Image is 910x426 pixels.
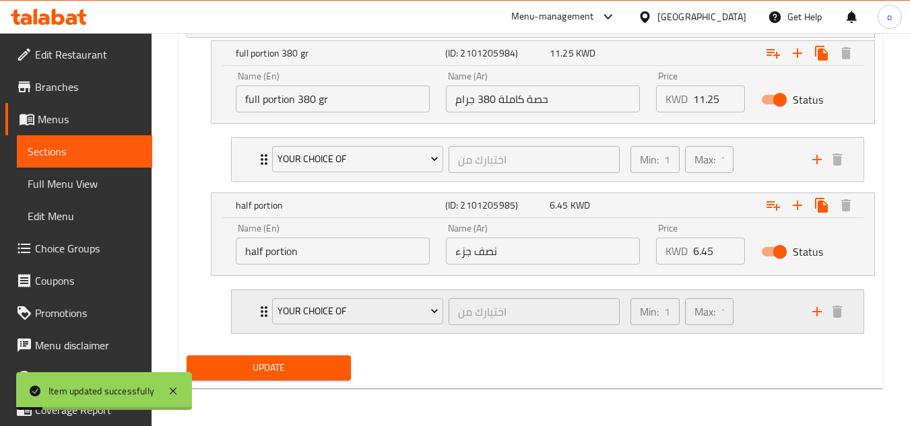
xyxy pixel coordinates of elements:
[445,46,544,60] h5: (ID: 2101205984)
[761,193,785,217] button: Add choice group
[272,146,443,173] button: Your Choice Of
[35,402,141,418] span: Coverage Report
[35,46,141,63] span: Edit Restaurant
[236,85,430,112] input: Enter name En
[35,305,141,321] span: Promotions
[28,208,141,224] span: Edit Menu
[5,361,152,394] a: Upsell
[834,193,858,217] button: Delete half portion
[236,46,440,60] h5: full portion 380 gr
[5,264,152,297] a: Coupons
[827,301,847,322] button: delete
[5,329,152,361] a: Menu disclaimer
[694,304,715,320] p: Max:
[785,41,810,65] button: Add new choice
[761,41,785,65] button: Add choice group
[28,176,141,192] span: Full Menu View
[5,297,152,329] a: Promotions
[785,193,810,217] button: Add new choice
[5,394,152,426] a: Coverage Report
[236,238,430,264] input: Enter name En
[810,41,834,65] button: Clone new choice
[35,369,141,386] span: Upsell
[640,151,659,168] p: Min:
[35,79,141,95] span: Branches
[810,193,834,217] button: Clone new choice
[5,71,152,103] a: Branches
[232,290,864,333] div: Expand
[834,41,858,65] button: Delete full portion 380 gr
[550,44,574,62] span: 11.25
[236,199,440,212] h5: half portion
[278,151,438,168] span: Your Choice Of
[550,197,568,214] span: 6.45
[576,44,595,62] span: KWD
[212,193,874,217] div: Expand
[17,135,152,168] a: Sections
[272,298,443,325] button: Your Choice Of
[640,304,659,320] p: Min:
[5,38,152,71] a: Edit Restaurant
[665,243,688,259] p: KWD
[887,9,892,24] span: o
[511,9,594,25] div: Menu-management
[187,355,350,380] button: Update
[48,384,154,398] div: Item updated successfully
[220,284,875,339] li: Expand
[17,168,152,200] a: Full Menu View
[807,301,827,322] button: add
[445,199,544,212] h5: (ID: 2101205985)
[38,111,141,127] span: Menus
[187,13,874,37] div: Expand
[693,85,745,112] input: Please enter price
[694,151,715,168] p: Max:
[807,149,827,170] button: add
[693,238,745,264] input: Please enter price
[5,232,152,264] a: Choice Groups
[793,92,823,108] span: Status
[278,303,438,320] span: Your Choice Of
[17,200,152,232] a: Edit Menu
[5,103,152,135] a: Menus
[28,143,141,159] span: Sections
[35,240,141,256] span: Choice Groups
[212,41,874,65] div: Expand
[827,149,847,170] button: delete
[35,337,141,353] span: Menu disclaimer
[446,85,640,112] input: Enter name Ar
[35,273,141,289] span: Coupons
[220,132,875,187] li: Expand
[665,91,688,107] p: KWD
[793,244,823,260] span: Status
[197,359,339,376] span: Update
[657,9,746,24] div: [GEOGRAPHIC_DATA]
[571,197,590,214] span: KWD
[446,238,640,264] input: Enter name Ar
[232,138,864,181] div: Expand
